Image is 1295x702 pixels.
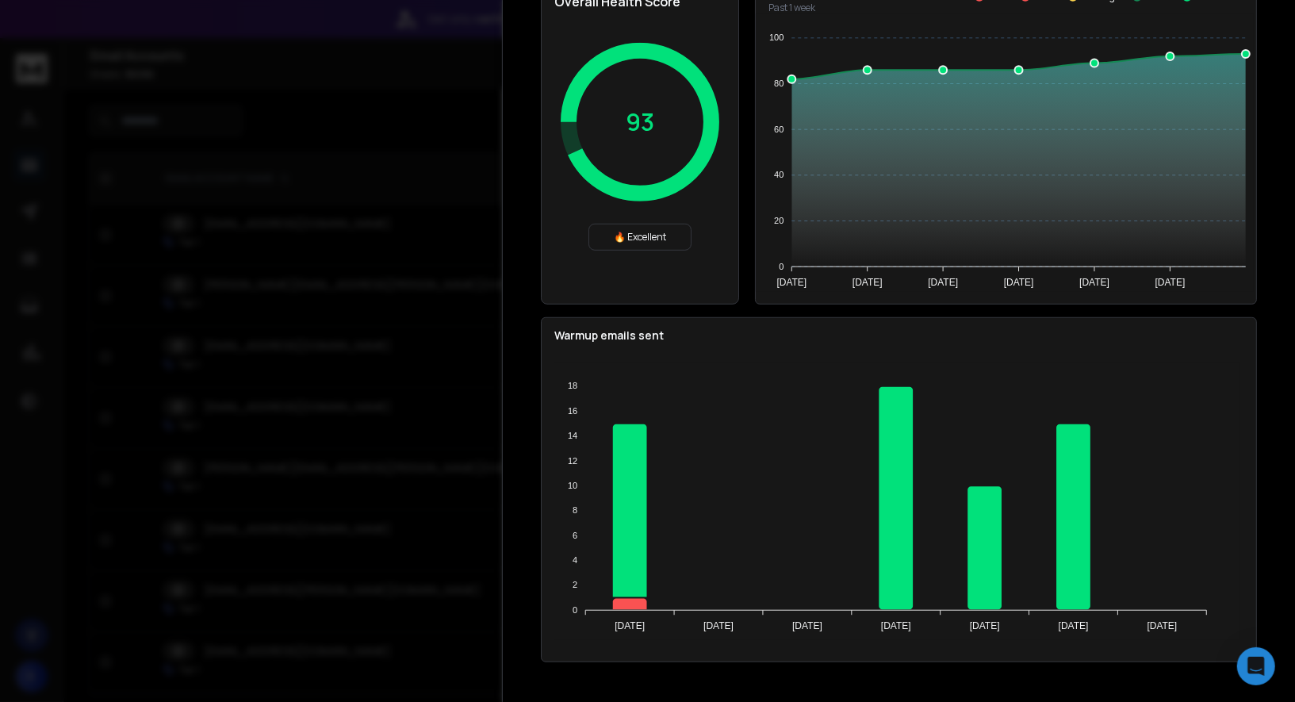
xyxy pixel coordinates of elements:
tspan: [DATE] [1147,621,1178,632]
tspan: 8 [573,506,577,516]
tspan: 10 [568,481,577,490]
tspan: 4 [573,555,577,565]
tspan: 6 [573,531,577,540]
tspan: [DATE] [792,621,822,632]
tspan: [DATE] [1079,277,1109,288]
tspan: [DATE] [928,277,958,288]
tspan: 40 [774,171,784,180]
div: Open Intercom Messenger [1237,647,1275,685]
p: 93 [626,108,654,136]
div: 🔥 Excellent [588,224,692,251]
tspan: 0 [573,605,577,615]
tspan: 18 [568,382,577,391]
tspan: [DATE] [776,277,807,288]
tspan: 80 [774,79,784,88]
tspan: [DATE] [703,621,734,632]
tspan: [DATE] [852,277,883,288]
tspan: [DATE] [615,621,645,632]
p: Past 1 week [768,2,883,14]
tspan: [DATE] [970,621,1000,632]
tspan: [DATE] [881,621,911,632]
tspan: [DATE] [1004,277,1034,288]
tspan: 0 [779,262,784,271]
tspan: [DATE] [1059,621,1089,632]
tspan: 14 [568,431,577,440]
tspan: 12 [568,456,577,466]
tspan: 16 [568,406,577,416]
tspan: 60 [774,125,784,134]
tspan: [DATE] [1155,277,1186,288]
tspan: 100 [769,33,784,43]
p: Warmup emails sent [554,328,1243,343]
tspan: 2 [573,581,577,590]
tspan: 20 [774,216,784,225]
